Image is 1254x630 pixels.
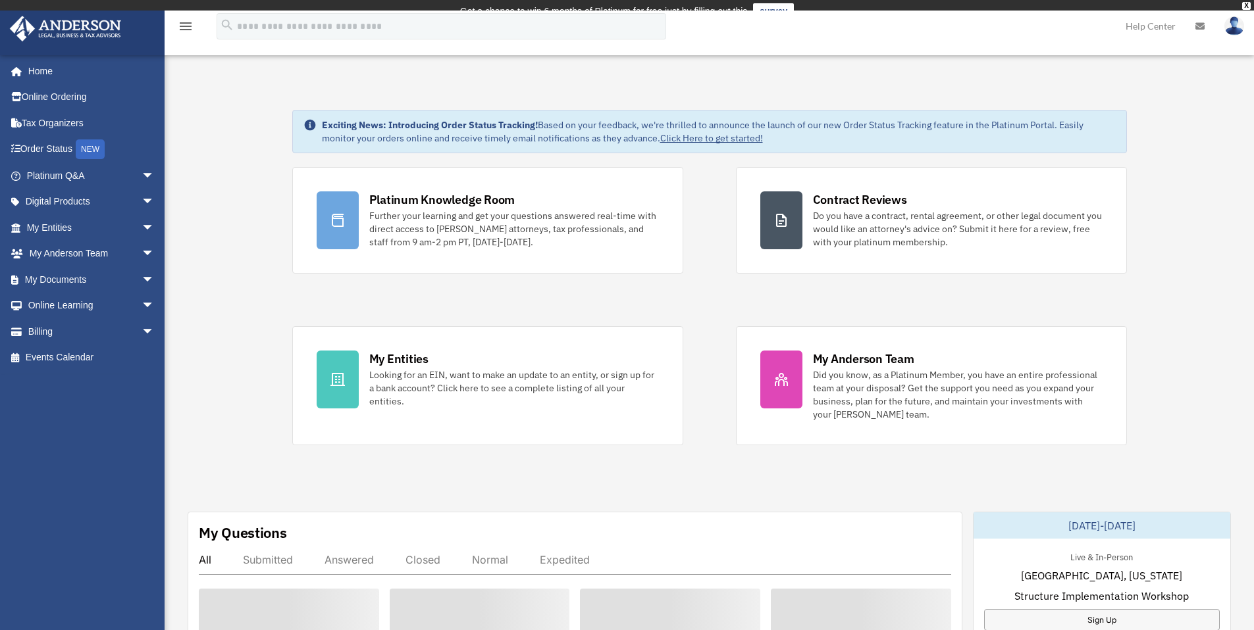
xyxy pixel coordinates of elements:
[1014,588,1189,604] span: Structure Implementation Workshop
[9,214,174,241] a: My Entitiesarrow_drop_down
[9,293,174,319] a: Online Learningarrow_drop_down
[369,209,659,249] div: Further your learning and get your questions answered real-time with direct access to [PERSON_NAM...
[660,132,763,144] a: Click Here to get started!
[9,136,174,163] a: Order StatusNEW
[243,553,293,566] div: Submitted
[460,3,748,19] div: Get a chance to win 6 months of Platinum for free just by filling out this
[292,167,683,274] a: Platinum Knowledge Room Further your learning and get your questions answered real-time with dire...
[369,191,515,208] div: Platinum Knowledge Room
[142,293,168,320] span: arrow_drop_down
[199,553,211,566] div: All
[142,266,168,293] span: arrow_drop_down
[9,84,174,110] a: Online Ordering
[1242,2,1251,10] div: close
[142,189,168,216] span: arrow_drop_down
[813,191,907,208] div: Contract Reviews
[322,118,1116,145] div: Based on your feedback, we're thrilled to announce the launch of our new Order Status Tracking fe...
[292,326,683,445] a: My Entities Looking for an EIN, want to make an update to an entity, or sign up for a bank accoun...
[178,18,194,34] i: menu
[813,351,914,367] div: My Anderson Team
[9,189,174,215] a: Digital Productsarrow_drop_down
[1060,549,1143,563] div: Live & In-Person
[540,553,590,566] div: Expedited
[76,139,105,159] div: NEW
[369,351,429,367] div: My Entities
[974,512,1230,539] div: [DATE]-[DATE]
[753,3,794,19] a: survey
[405,553,440,566] div: Closed
[142,214,168,241] span: arrow_drop_down
[9,162,174,189] a: Platinum Q&Aarrow_drop_down
[472,553,508,566] div: Normal
[813,209,1103,249] div: Do you have a contract, rental agreement, or other legal document you would like an attorney's ad...
[220,18,234,32] i: search
[322,119,538,131] strong: Exciting News: Introducing Order Status Tracking!
[6,16,125,41] img: Anderson Advisors Platinum Portal
[199,523,287,543] div: My Questions
[142,318,168,345] span: arrow_drop_down
[325,553,374,566] div: Answered
[9,266,174,293] a: My Documentsarrow_drop_down
[736,326,1127,445] a: My Anderson Team Did you know, as a Platinum Member, you have an entire professional team at your...
[1021,568,1182,583] span: [GEOGRAPHIC_DATA], [US_STATE]
[9,241,174,267] a: My Anderson Teamarrow_drop_down
[142,162,168,189] span: arrow_drop_down
[813,368,1103,421] div: Did you know, as a Platinum Member, you have an entire professional team at your disposal? Get th...
[178,23,194,34] a: menu
[1224,16,1244,36] img: User Pic
[9,58,168,84] a: Home
[9,318,174,345] a: Billingarrow_drop_down
[369,368,659,408] div: Looking for an EIN, want to make an update to an entity, or sign up for a bank account? Click her...
[736,167,1127,274] a: Contract Reviews Do you have a contract, rental agreement, or other legal document you would like...
[9,110,174,136] a: Tax Organizers
[142,241,168,268] span: arrow_drop_down
[9,345,174,371] a: Events Calendar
